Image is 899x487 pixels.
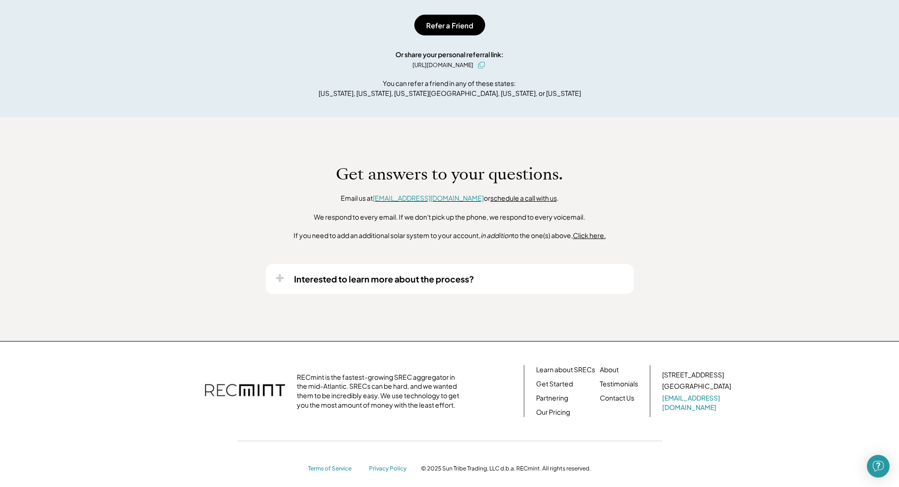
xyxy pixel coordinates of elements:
[421,465,591,472] div: © 2025 Sun Tribe Trading, LLC d.b.a. RECmint. All rights reserved.
[662,370,724,380] div: [STREET_ADDRESS]
[373,194,484,202] a: [EMAIL_ADDRESS][DOMAIN_NAME]
[476,60,487,71] button: click to copy
[480,231,512,239] em: in addition
[662,393,733,412] a: [EMAIL_ADDRESS][DOMAIN_NAME]
[336,164,563,184] h1: Get answers to your questions.
[662,382,731,391] div: [GEOGRAPHIC_DATA]
[573,231,606,239] u: Click here.
[536,379,573,389] a: Get Started
[308,465,360,473] a: Terms of Service
[294,273,474,284] div: Interested to learn more about the process?
[412,61,473,69] div: [URL][DOMAIN_NAME]
[341,194,559,203] div: Email us at or .
[536,393,568,403] a: Partnering
[536,408,570,417] a: Our Pricing
[490,194,557,202] a: schedule a call with us
[395,50,504,60] div: Or share your personal referral link:
[205,375,285,408] img: recmint-logotype%403x.png
[314,213,585,222] div: We respond to every email. If we don't pick up the phone, we respond to every voicemail.
[414,15,485,35] button: Refer a Friend
[369,465,412,473] a: Privacy Policy
[867,455,890,478] div: Open Intercom Messenger
[297,373,464,410] div: RECmint is the fastest-growing SREC aggregator in the mid-Atlantic. SRECs can be hard, and we wan...
[600,393,634,403] a: Contact Us
[319,78,581,98] div: You can refer a friend in any of these states: [US_STATE], [US_STATE], [US_STATE][GEOGRAPHIC_DATA...
[600,365,619,375] a: About
[536,365,595,375] a: Learn about SRECs
[294,231,606,240] div: If you need to add an additional solar system to your account, to the one(s) above,
[600,379,638,389] a: Testimonials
